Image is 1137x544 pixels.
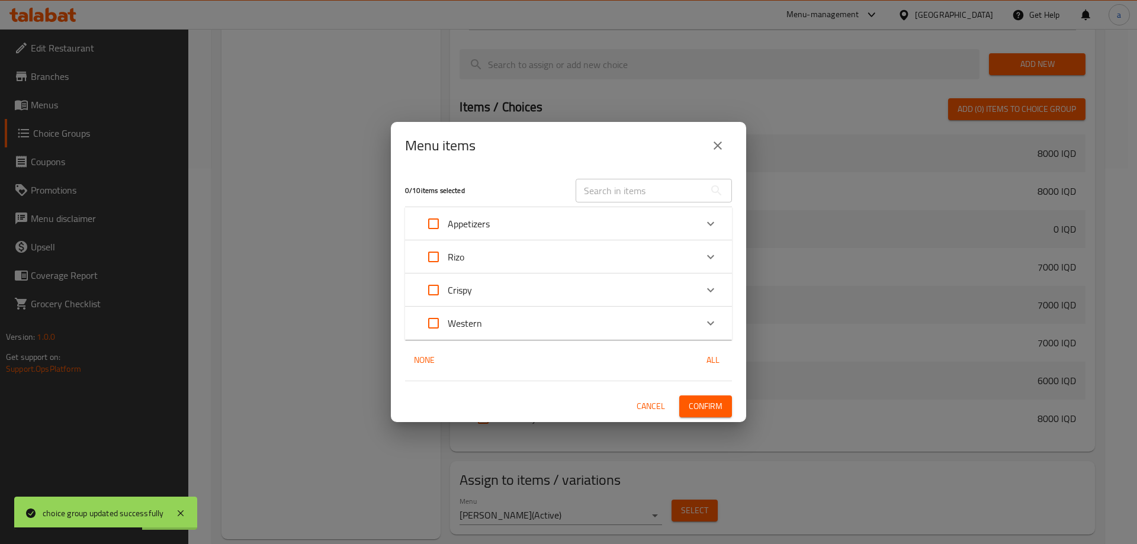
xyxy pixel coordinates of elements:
[448,316,482,330] p: Western
[704,131,732,160] button: close
[699,353,727,368] span: All
[405,349,443,371] button: None
[576,179,705,202] input: Search in items
[448,283,472,297] p: Crispy
[448,250,464,264] p: Rizo
[679,395,732,417] button: Confirm
[405,186,561,196] h5: 0 / 10 items selected
[405,240,732,273] div: Expand
[405,136,476,155] h2: Menu items
[689,399,722,414] span: Confirm
[448,217,490,231] p: Appetizers
[694,349,732,371] button: All
[405,307,732,340] div: Expand
[43,507,164,520] div: choice group updated successfully
[405,273,732,307] div: Expand
[637,399,665,414] span: Cancel
[410,353,438,368] span: None
[405,207,732,240] div: Expand
[632,395,670,417] button: Cancel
